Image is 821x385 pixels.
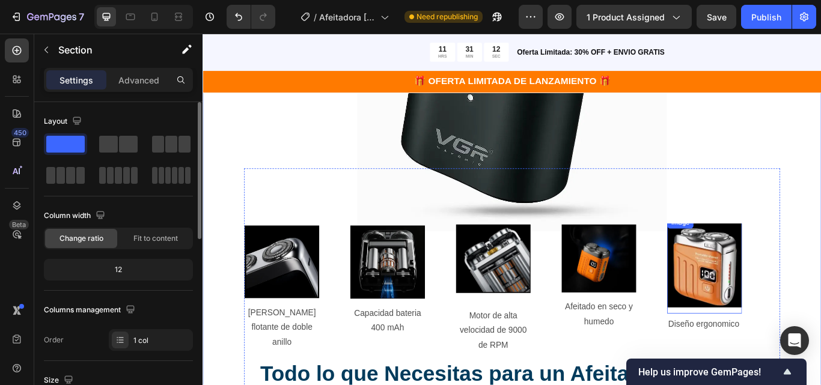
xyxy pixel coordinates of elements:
div: Undo/Redo [227,5,275,29]
div: 1 col [133,335,190,346]
p: Oferta Limitada: 30% OFF + ENVIO GRATIS [366,16,720,28]
button: Save [697,5,736,29]
div: Open Intercom Messenger [780,326,809,355]
p: Afeitado en seco y humedo [420,311,504,345]
span: Save [707,12,727,22]
p: [PERSON_NAME] flotante de doble anillo [50,317,135,369]
div: Columns management [44,302,138,318]
span: Change ratio [60,233,103,244]
p: Capacidad bateria 400 mAh [173,318,258,353]
span: Need republishing [417,11,478,22]
span: 🎁 OFERTA LIMITADA DE LANZAMIENTO 🎁 [246,50,475,62]
button: 1 product assigned [576,5,692,29]
img: [object Object] [49,224,136,308]
button: Publish [741,5,792,29]
div: Publish [751,11,781,23]
span: / [314,11,317,23]
button: 7 [5,5,90,29]
p: Section [58,43,157,57]
div: Column width [44,208,108,224]
img: [object Object] [542,222,629,320]
div: Beta [9,220,29,229]
p: Motor de alta velocidad de 9000 de RPM [296,321,381,372]
span: Help us improve GemPages! [638,366,780,378]
p: 7 [79,10,84,24]
p: Settings [60,74,93,86]
p: Diseño ergonomico [543,330,626,348]
img: [object Object] [295,223,382,302]
span: Afeitadora [PERSON_NAME] Dos [PERSON_NAME] [319,11,376,23]
p: Advanced [118,74,159,86]
img: [object Object] [418,223,505,302]
button: Show survey - Help us improve GemPages! [638,365,795,379]
iframe: Design area [203,34,821,385]
div: Order [44,335,64,345]
div: 450 [11,128,29,138]
span: Fit to content [133,233,178,244]
div: Layout [44,114,84,130]
div: 12 [46,261,191,278]
span: 1 product assigned [587,11,665,23]
img: [object Object] [172,224,259,309]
